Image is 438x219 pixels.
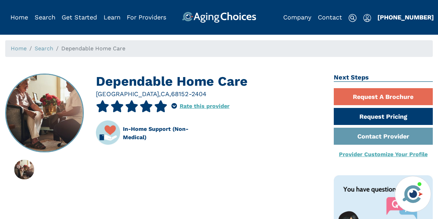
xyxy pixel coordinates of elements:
span: [GEOGRAPHIC_DATA] [96,90,159,98]
span: , [169,90,171,98]
a: Search [35,45,53,52]
a: Contact Provider [334,128,433,145]
a: Home [10,14,28,21]
span: , [159,90,161,98]
a: Contact [318,14,342,21]
div: Popover trigger [35,12,55,23]
nav: breadcrumb [5,40,433,57]
div: Popover trigger [363,12,371,23]
img: AgingChoices [182,12,256,23]
img: user-icon.svg [363,14,371,22]
h1: Dependable Home Care [96,74,323,89]
a: Get Started [62,14,97,21]
h2: Next Steps [334,74,433,82]
a: For Providers [127,14,166,21]
img: Dependable Home Care [14,160,34,179]
span: CA [161,90,169,98]
img: search-icon.svg [348,14,357,22]
img: Dependable Home Care [6,74,83,152]
div: Popover trigger [171,100,177,112]
a: Request A Brochure [334,88,433,105]
a: Home [11,45,27,52]
a: Search [35,14,55,21]
a: Company [283,14,311,21]
div: In-Home Support (Non-Medical) [123,125,205,142]
a: Rate this provider [180,103,230,109]
a: [PHONE_NUMBER] [377,14,434,21]
a: Request Pricing [334,108,433,125]
img: avatar [401,182,424,206]
span: Dependable Home Care [61,45,125,52]
a: Learn [104,14,120,21]
a: Provider Customize Your Profile [339,151,428,158]
div: 68152-2404 [171,89,206,99]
